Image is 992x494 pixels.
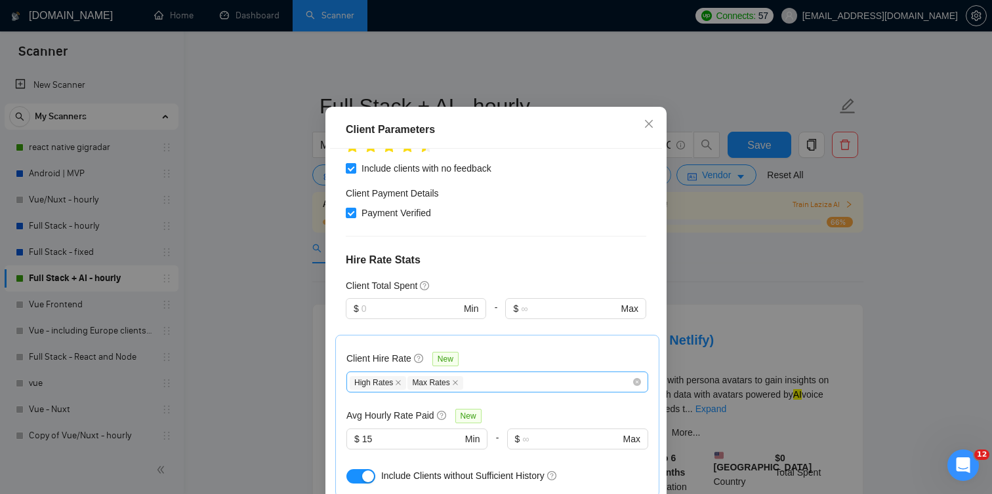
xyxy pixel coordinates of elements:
[452,379,459,386] span: close
[432,352,459,366] span: New
[346,122,646,138] div: Client Parameters
[487,428,506,465] div: -
[354,432,360,446] span: $
[633,378,641,386] span: close-circle
[350,376,406,390] span: High Rates
[362,432,463,446] input: 0
[515,432,520,446] span: $
[420,280,430,291] span: question-circle
[346,186,439,200] h4: Client Payment Details
[346,140,359,153] span: star
[364,140,377,153] span: star
[631,107,667,142] button: Close
[521,301,618,316] input: ∞
[547,470,558,481] span: question-circle
[362,301,461,316] input: 0
[401,140,414,153] span: star
[644,119,654,129] span: close
[346,408,434,423] h5: Avg Hourly Rate Paid
[395,379,402,386] span: close
[513,301,518,316] span: $
[522,432,620,446] input: ∞
[464,301,479,316] span: Min
[419,140,432,153] span: star
[356,161,497,176] span: Include clients with no feedback
[346,252,646,268] h4: Hire Rate Stats
[623,432,640,446] span: Max
[465,432,480,446] span: Min
[974,449,989,460] span: 12
[407,376,463,390] span: Max Rates
[947,449,979,481] iframe: Intercom live chat
[354,301,359,316] span: $
[455,409,482,423] span: New
[437,410,447,421] span: question-circle
[346,278,417,293] h5: Client Total Spent
[346,351,411,366] h5: Client Hire Rate
[621,301,638,316] span: Max
[486,298,505,335] div: -
[356,206,436,220] span: Payment Verified
[414,353,424,364] span: question-circle
[382,140,396,153] span: star
[381,470,545,481] span: Include Clients without Sufficient History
